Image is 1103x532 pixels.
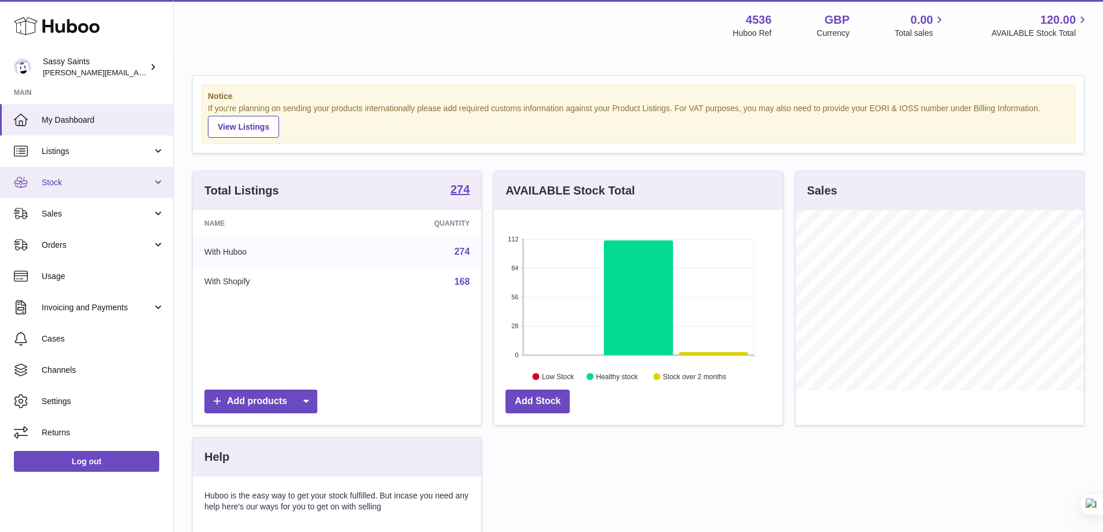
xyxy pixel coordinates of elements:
strong: 4536 [746,12,772,28]
span: [PERSON_NAME][EMAIL_ADDRESS][DOMAIN_NAME] [43,68,232,77]
span: Sales [42,208,152,219]
div: Huboo Ref [733,28,772,39]
img: ramey@sassysaints.com [14,58,31,76]
text: 56 [512,293,519,300]
td: With Shopify [193,267,349,297]
span: My Dashboard [42,115,164,126]
a: View Listings [208,116,279,138]
th: Name [193,210,349,237]
td: With Huboo [193,237,349,267]
div: Currency [817,28,850,39]
a: 120.00 AVAILABLE Stock Total [991,12,1089,39]
text: Stock over 2 months [663,372,726,380]
span: 0.00 [911,12,933,28]
text: Low Stock [542,372,574,380]
text: 84 [512,265,519,271]
span: Invoicing and Payments [42,302,152,313]
h3: Help [204,449,229,465]
text: 28 [512,322,519,329]
a: 168 [455,277,470,287]
span: Orders [42,240,152,251]
a: 274 [450,184,470,197]
span: Settings [42,396,164,407]
text: 0 [515,351,519,358]
p: Huboo is the easy way to get your stock fulfilled. But incase you need any help here's our ways f... [204,490,470,512]
h3: AVAILABLE Stock Total [505,183,635,199]
span: Total sales [895,28,946,39]
strong: 274 [450,184,470,195]
a: Log out [14,451,159,472]
a: 0.00 Total sales [895,12,946,39]
a: Add products [204,390,317,413]
strong: GBP [824,12,849,28]
text: 112 [508,236,518,243]
th: Quantity [349,210,482,237]
a: Add Stock [505,390,570,413]
span: Stock [42,177,152,188]
a: 274 [455,247,470,256]
h3: Sales [807,183,837,199]
h3: Total Listings [204,183,279,199]
div: If you're planning on sending your products internationally please add required customs informati... [208,103,1069,138]
span: Listings [42,146,152,157]
div: Sassy Saints [43,56,147,78]
span: Channels [42,365,164,376]
span: Usage [42,271,164,282]
text: Healthy stock [596,372,639,380]
span: Returns [42,427,164,438]
strong: Notice [208,91,1069,102]
span: 120.00 [1040,12,1076,28]
span: Cases [42,333,164,344]
span: AVAILABLE Stock Total [991,28,1089,39]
